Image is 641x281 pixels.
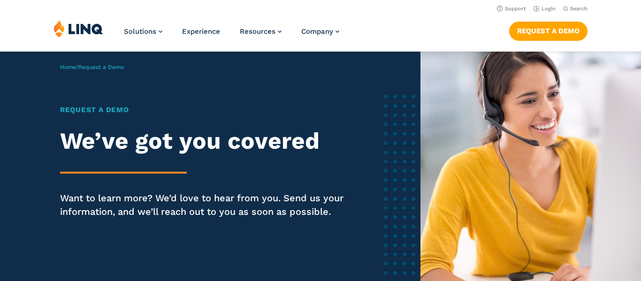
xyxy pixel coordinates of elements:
nav: Primary Navigation [124,20,339,51]
nav: Button Navigation [509,20,588,40]
h2: We’ve got you covered [60,128,344,154]
a: Request a Demo [509,22,588,40]
span: Company [301,27,333,36]
img: LINQ | K‑12 Software [53,20,103,38]
span: Request a Demo [78,64,124,70]
button: Open Search Bar [563,5,588,12]
a: Login [534,6,556,12]
p: Want to learn more? We’d love to hear from you. Send us your information, and we’ll reach out to ... [60,191,344,218]
span: Solutions [124,27,156,36]
h1: Request a Demo [60,105,344,115]
span: Search [570,6,588,12]
a: Resources [240,27,282,36]
a: Solutions [124,27,162,36]
a: Support [497,6,526,12]
a: Home [60,64,76,70]
a: Experience [182,27,220,36]
span: Resources [240,27,275,36]
a: Company [301,27,339,36]
span: / [60,64,124,70]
